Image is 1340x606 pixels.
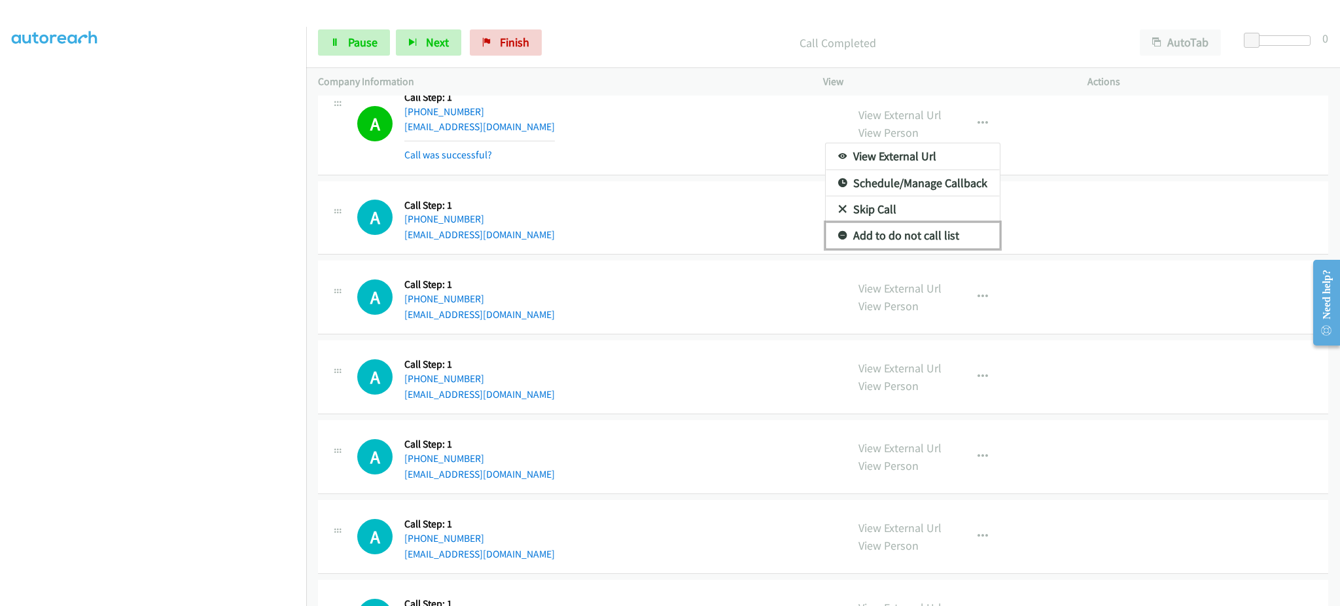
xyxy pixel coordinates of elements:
[357,359,393,395] h1: A
[826,223,1000,249] a: Add to do not call list
[826,143,1000,169] a: View External Url
[357,439,393,474] h1: A
[357,200,393,235] div: The call is yet to be attempted
[357,359,393,395] div: The call is yet to be attempted
[826,196,1000,223] a: Skip Call
[357,519,393,554] h1: A
[357,279,393,315] h1: A
[357,279,393,315] div: The call is yet to be attempted
[1303,251,1340,355] iframe: Resource Center
[357,200,393,235] h1: A
[357,519,393,554] div: The call is yet to be attempted
[826,170,1000,196] a: Schedule/Manage Callback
